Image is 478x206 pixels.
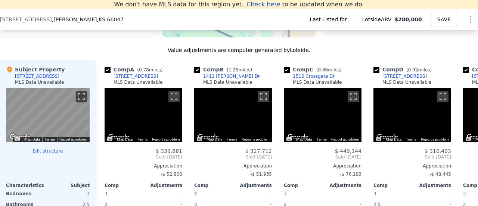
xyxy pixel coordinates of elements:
[394,16,422,22] span: $280,000
[403,67,435,73] span: ( miles)
[323,182,361,188] div: Adjustments
[414,188,451,199] div: -
[373,163,451,169] div: Appreciation
[203,73,260,79] div: 1411 [PERSON_NAME] Dr
[313,67,345,73] span: ( miles)
[376,137,381,141] button: Keyboard shortcuts
[437,91,448,102] button: Toggle fullscreen view
[106,132,131,142] img: Google
[194,88,272,142] div: Main Display
[293,79,342,85] div: MLS Data Unavailable
[293,73,335,79] div: 1516 Crossgate Dr
[316,137,327,141] a: Terms (opens in new tab)
[284,66,345,73] div: Comp C
[258,91,269,102] button: Toggle fullscreen view
[335,148,361,154] span: $ 449,144
[161,172,182,177] span: -$ 52,800
[114,79,163,85] div: MLS Data Unavailable
[137,137,148,141] a: Terms (opens in new tab)
[382,73,427,79] div: [STREET_ADDRESS]
[8,132,32,142] img: Google
[105,88,182,142] div: Map
[233,182,272,188] div: Adjustments
[348,91,359,102] button: Toggle fullscreen view
[76,91,87,102] button: Toggle fullscreen view
[373,182,412,188] div: Comp
[156,148,182,154] span: $ 339,881
[194,191,197,196] span: 4
[296,137,312,142] button: Map Data
[114,73,158,79] div: [STREET_ADDRESS]
[324,188,361,199] div: -
[8,132,32,142] a: Open this area in Google Maps (opens a new window)
[284,88,361,142] div: Main Display
[284,182,323,188] div: Comp
[107,137,112,141] button: Keyboard shortcuts
[425,148,451,154] span: $ 310,403
[48,182,90,188] div: Subject
[49,188,90,199] div: 3
[284,163,361,169] div: Appreciation
[362,16,394,23] span: Lotside ARV
[196,132,221,142] img: Google
[373,66,435,73] div: Comp D
[197,137,202,141] button: Keyboard shortcuts
[318,67,328,73] span: 0.86
[310,16,350,23] span: Last Listed for
[229,67,239,73] span: 1.25
[194,163,272,169] div: Appreciation
[6,88,90,142] div: Street View
[286,132,310,142] a: Open this area in Google Maps (opens a new window)
[242,137,270,141] a: Report problems with Street View imagery to Google
[235,188,272,199] div: -
[139,67,149,73] span: 0.78
[250,172,272,177] span: -$ 51,935
[105,66,165,73] div: Comp A
[373,154,451,160] span: Sold [DATE]
[412,182,451,188] div: Adjustments
[106,132,131,142] a: Open this area in Google Maps (opens a new window)
[196,132,221,142] a: Open this area in Google Maps (opens a new window)
[52,16,124,23] span: , [PERSON_NAME]
[203,79,252,85] div: MLS Data Unavailable
[382,79,432,85] div: MLS Data Unavailable
[194,73,260,79] a: 1411 [PERSON_NAME] Dr
[406,137,416,141] a: Terms (opens in new tab)
[429,172,451,177] span: -$ 48,445
[134,67,165,73] span: ( miles)
[373,191,376,196] span: 3
[143,182,182,188] div: Adjustments
[6,182,48,188] div: Characteristics
[15,79,64,85] div: MLS Data Unavailable
[105,191,108,196] span: 3
[408,67,418,73] span: 0.92
[6,148,90,154] button: Edit structure
[284,154,361,160] span: Sold [DATE]
[105,154,182,160] span: Sold [DATE]
[286,137,292,141] button: Keyboard shortcuts
[284,73,335,79] a: 1516 Crossgate Dr
[152,137,180,141] a: Report problems with Street View imagery to Google
[373,73,427,79] a: [STREET_ADDRESS]
[245,148,272,154] span: $ 327,712
[373,88,451,142] div: Main Display
[6,88,90,142] div: Map
[246,1,280,8] span: Check here
[284,88,361,142] div: Map
[59,137,87,141] a: Report a problem
[373,88,451,142] div: Map
[105,73,158,79] a: [STREET_ADDRESS]
[44,137,55,141] a: Terms (opens in new tab)
[463,12,478,27] button: Show Options
[194,66,255,73] div: Comp B
[97,16,124,22] span: , KS 66047
[105,163,182,169] div: Appreciation
[431,13,457,26] button: SAVE
[224,67,255,73] span: ( miles)
[421,137,449,141] a: Report problems with Street View imagery to Google
[105,88,182,142] div: Main Display
[15,137,20,141] button: Keyboard shortcuts
[117,137,133,142] button: Map Data
[340,172,361,177] span: -$ 76,193
[24,137,40,142] button: Map Data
